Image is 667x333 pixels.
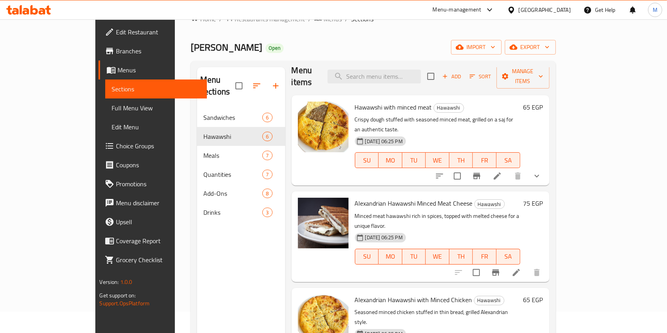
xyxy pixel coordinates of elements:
span: Sort items [464,70,496,83]
div: Open [265,44,284,53]
p: Crispy dough stuffed with seasoned minced meat, grilled on a saj for an authentic taste. [355,115,520,134]
a: Full Menu View [105,98,207,117]
span: SA [500,155,517,166]
button: export [505,40,556,55]
button: FR [473,152,496,168]
div: Hawawshi6 [197,127,285,146]
span: SA [500,251,517,262]
span: Sections [351,14,373,24]
span: FR [476,155,493,166]
div: items [262,113,272,122]
div: Hawawshi [434,103,464,113]
button: MO [379,152,402,168]
a: Branches [99,42,207,61]
button: SA [496,249,520,265]
h6: 75 EGP [523,198,543,209]
span: Edit Menu [112,122,201,132]
span: Restaurants management [235,14,305,24]
span: TU [406,155,423,166]
span: Select to update [449,168,466,184]
span: Hawawshi [474,296,504,305]
div: Drinks3 [197,203,285,222]
li: / [308,14,311,24]
span: Manage items [503,66,543,86]
span: export [511,42,550,52]
a: Upsell [99,212,207,231]
span: [DATE] 06:25 PM [362,234,406,241]
div: Menu-management [433,5,481,15]
span: Upsell [116,217,201,227]
div: Hawawshi [203,132,263,141]
button: delete [527,263,546,282]
h2: Menu items [292,64,318,88]
a: Coverage Report [99,231,207,250]
span: Sort [470,72,491,81]
span: Add item [439,70,464,83]
span: Sandwiches [203,113,263,122]
span: Full Menu View [112,103,201,113]
span: WE [429,155,446,166]
button: TU [402,152,426,168]
a: Edit Restaurant [99,23,207,42]
span: [PERSON_NAME] [191,38,262,56]
a: Edit Menu [105,117,207,136]
button: TU [402,249,426,265]
span: Coupons [116,160,201,170]
button: SU [355,152,379,168]
li: / [345,14,348,24]
span: Coverage Report [116,236,201,246]
div: items [262,132,272,141]
input: search [328,70,421,83]
span: Branches [116,46,201,56]
div: Add-Ons8 [197,184,285,203]
svg: Show Choices [532,171,542,181]
a: Promotions [99,174,207,193]
button: MO [379,249,402,265]
span: Open [265,45,284,51]
a: Edit menu item [512,268,521,277]
span: MO [382,155,399,166]
a: Choice Groups [99,136,207,155]
span: 1.0.0 [120,277,133,287]
span: WE [429,251,446,262]
span: Hawawshi [434,103,464,112]
span: Menus [324,14,342,24]
span: 7 [263,171,272,178]
button: TH [449,249,473,265]
span: 6 [263,133,272,140]
button: WE [426,152,449,168]
div: items [262,170,272,179]
span: Menus [117,65,201,75]
span: SU [358,251,375,262]
div: Sandwiches6 [197,108,285,127]
h6: 65 EGP [523,102,543,113]
span: Menu disclaimer [116,198,201,208]
span: Version: [99,277,119,287]
button: WE [426,249,449,265]
span: import [457,42,495,52]
span: 8 [263,190,272,197]
span: 3 [263,209,272,216]
a: Support.OpsPlatform [99,298,150,308]
span: SU [358,155,375,166]
span: Sections [112,84,201,94]
span: Add-Ons [203,189,263,198]
div: Hawawshi [474,199,505,209]
a: Sections [105,79,207,98]
div: items [262,151,272,160]
button: show more [527,166,546,185]
span: M [653,6,658,14]
button: delete [508,166,527,185]
span: Alexandrian Hawawshi with Minced Chicken [355,294,472,306]
a: Menus [99,61,207,79]
span: Sort sections [247,76,266,95]
img: Alexandrian Hawawshi Minced Meat Cheese [298,198,349,248]
img: Hawawshi with minced meat [298,102,349,152]
span: Alexandrian Hawawshi Minced Meat Cheese [355,197,473,209]
span: Promotions [116,179,201,189]
nav: breadcrumb [191,14,556,24]
span: Edit Restaurant [116,27,201,37]
span: Drinks [203,208,263,217]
